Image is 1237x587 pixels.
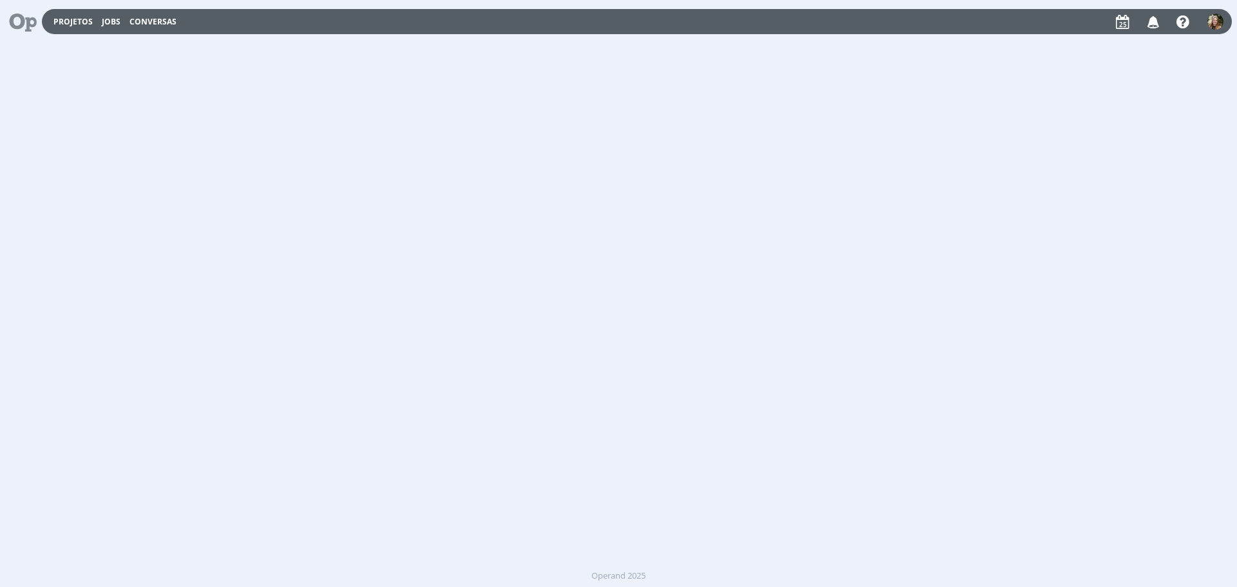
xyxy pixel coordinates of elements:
button: Jobs [98,17,124,27]
button: Projetos [50,17,97,27]
button: Conversas [126,17,180,27]
a: Projetos [53,16,93,27]
a: Jobs [102,16,120,27]
img: L [1207,14,1223,30]
button: L [1207,10,1224,33]
a: Conversas [129,16,177,27]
